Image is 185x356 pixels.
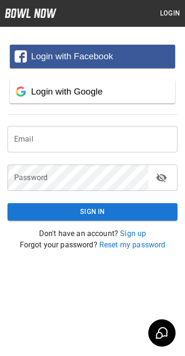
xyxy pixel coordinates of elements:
a: Reset my password [99,240,166,249]
p: Don't have an account? [8,228,177,239]
a: Sign up [120,229,146,238]
span: Login with Google [31,87,103,96]
button: Login with Google [10,80,175,103]
button: Login with Facebook [10,45,175,68]
button: Login [155,5,185,22]
button: toggle password visibility [152,168,171,187]
span: Login with Facebook [31,51,113,61]
p: Forgot your password? [8,239,177,251]
img: logo [5,8,56,18]
button: Sign In [8,203,177,221]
